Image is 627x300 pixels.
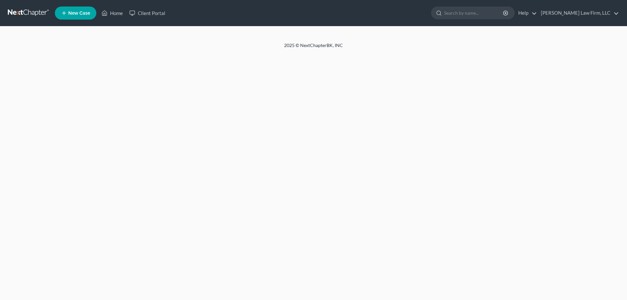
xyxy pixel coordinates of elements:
[127,42,500,54] div: 2025 © NextChapterBK, INC
[444,7,504,19] input: Search by name...
[98,7,126,19] a: Home
[515,7,537,19] a: Help
[68,11,90,16] span: New Case
[538,7,619,19] a: [PERSON_NAME] Law Firm, LLC
[126,7,169,19] a: Client Portal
